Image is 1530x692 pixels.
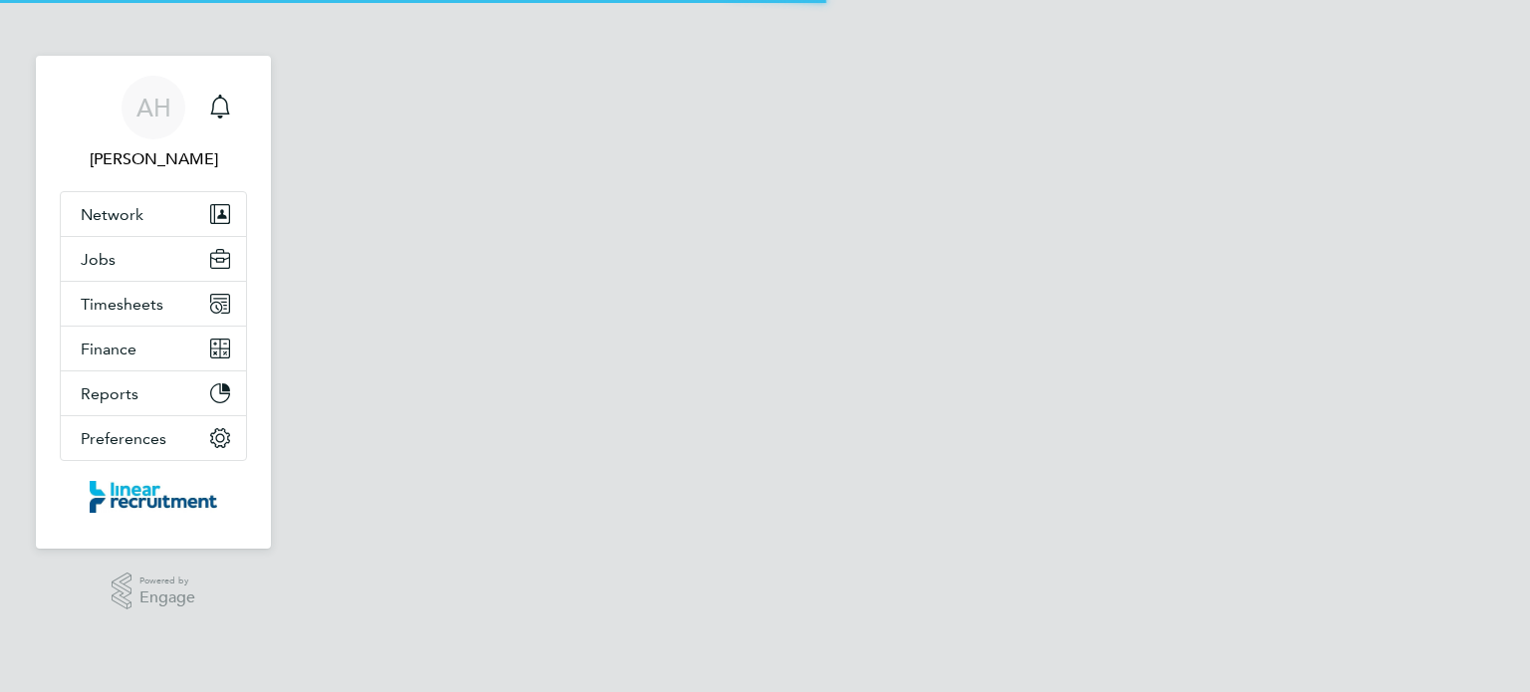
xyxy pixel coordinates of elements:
[81,384,138,403] span: Reports
[81,340,136,358] span: Finance
[60,481,247,513] a: Go to home page
[139,573,195,589] span: Powered by
[61,416,246,460] button: Preferences
[136,95,171,120] span: AH
[60,76,247,171] a: AH[PERSON_NAME]
[81,429,166,448] span: Preferences
[61,237,246,281] button: Jobs
[81,250,116,269] span: Jobs
[112,573,196,610] a: Powered byEngage
[90,481,217,513] img: linearrecruitment-logo-retina.png
[60,147,247,171] span: Amy Haynes
[81,295,163,314] span: Timesheets
[61,192,246,236] button: Network
[139,589,195,606] span: Engage
[81,205,143,224] span: Network
[61,282,246,326] button: Timesheets
[61,371,246,415] button: Reports
[36,56,271,549] nav: Main navigation
[61,327,246,370] button: Finance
